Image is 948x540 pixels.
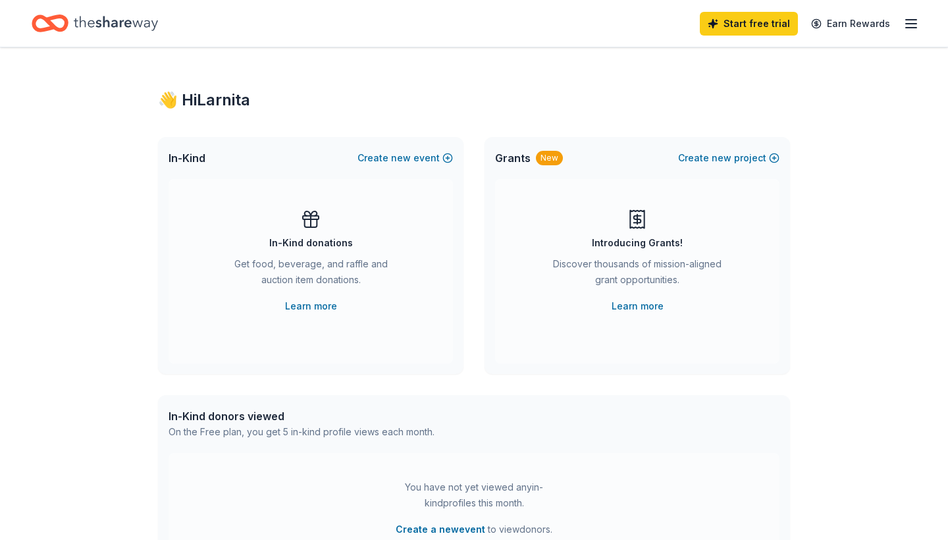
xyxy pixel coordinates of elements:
[158,90,790,111] div: 👋 Hi Larnita
[678,150,779,166] button: Createnewproject
[357,150,453,166] button: Createnewevent
[536,151,563,165] div: New
[169,408,434,424] div: In-Kind donors viewed
[700,12,798,36] a: Start free trial
[221,256,400,293] div: Get food, beverage, and raffle and auction item donations.
[396,522,485,537] button: Create a newevent
[803,12,898,36] a: Earn Rewards
[169,424,434,440] div: On the Free plan, you get 5 in-kind profile views each month.
[285,298,337,314] a: Learn more
[269,235,353,251] div: In-Kind donations
[32,8,158,39] a: Home
[391,150,411,166] span: new
[612,298,664,314] a: Learn more
[396,522,552,537] span: to view donors .
[592,235,683,251] div: Introducing Grants!
[495,150,531,166] span: Grants
[392,479,556,511] div: You have not yet viewed any in-kind profiles this month.
[548,256,727,293] div: Discover thousands of mission-aligned grant opportunities.
[169,150,205,166] span: In-Kind
[712,150,731,166] span: new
